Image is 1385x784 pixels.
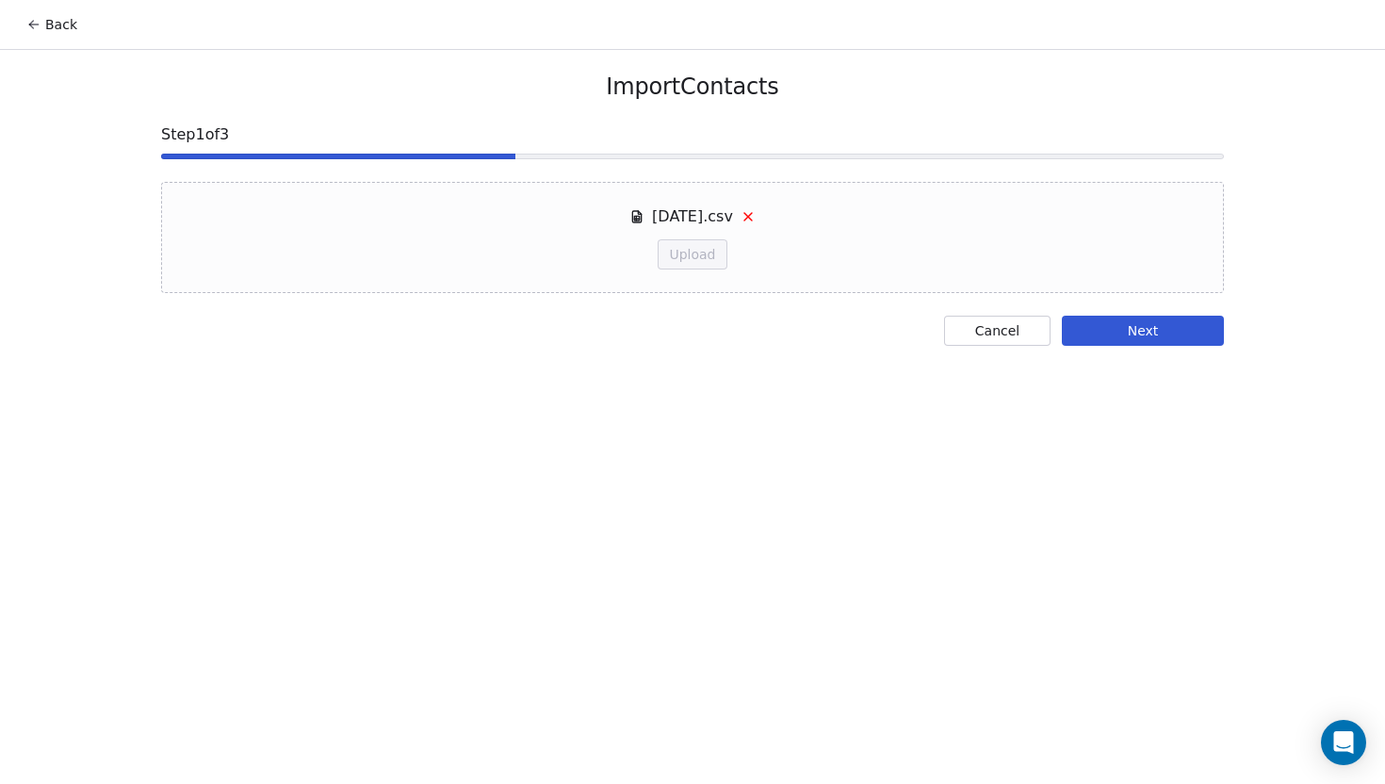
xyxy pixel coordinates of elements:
[652,205,733,228] span: [DATE].csv
[606,73,778,101] span: Import Contacts
[1321,720,1366,765] div: Open Intercom Messenger
[161,123,1224,146] span: Step 1 of 3
[1062,316,1224,346] button: Next
[944,316,1051,346] button: Cancel
[15,8,89,41] button: Back
[658,239,726,269] button: Upload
